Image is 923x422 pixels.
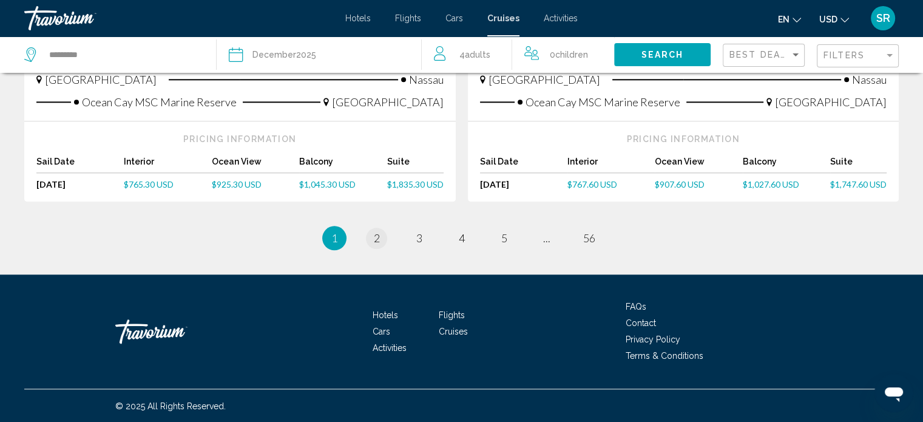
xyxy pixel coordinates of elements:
[374,231,380,245] span: 2
[641,50,684,60] span: Search
[867,5,899,31] button: User Menu
[212,179,299,189] a: $925.30 USD
[465,50,490,60] span: Adults
[775,95,887,109] span: [GEOGRAPHIC_DATA]
[331,231,337,245] span: 1
[614,43,711,66] button: Search
[778,10,801,28] button: Change language
[819,10,849,28] button: Change currency
[439,310,465,320] a: Flights
[501,231,507,245] span: 5
[626,335,680,344] a: Privacy Policy
[252,46,316,63] div: 2025
[36,134,444,145] div: Pricing Information
[778,15,789,24] span: en
[567,179,617,189] span: $767.60 USD
[743,179,799,189] span: $1,027.60 USD
[124,179,174,189] span: $765.30 USD
[373,310,398,320] a: Hotels
[212,157,299,173] div: Ocean View
[299,179,387,189] a: $1,045.30 USD
[876,12,890,24] span: SR
[555,50,588,60] span: Children
[416,231,422,245] span: 3
[852,73,887,86] span: Nassau
[743,179,830,189] a: $1,027.60 USD
[299,157,387,173] div: Balcony
[115,401,226,411] span: © 2025 All Rights Reserved.
[480,134,887,145] div: Pricing Information
[655,157,742,173] div: Ocean View
[526,95,680,109] span: Ocean Cay MSC Marine Reserve
[445,13,463,23] a: Cars
[124,157,211,173] div: Interior
[626,318,656,328] a: Contact
[626,351,703,361] a: Terms & Conditions
[567,157,655,173] div: Interior
[422,36,614,73] button: Travelers: 4 adults, 0 children
[544,13,578,23] a: Activities
[439,327,468,336] a: Cruises
[409,73,444,86] span: Nassau
[480,179,567,189] div: [DATE]
[817,44,899,69] button: Filter
[345,13,371,23] a: Hotels
[543,231,550,245] span: ...
[387,179,444,189] a: $1,835.30 USD
[373,343,407,353] a: Activities
[115,313,237,350] a: Travorium
[626,302,646,311] a: FAQs
[36,179,124,189] div: [DATE]
[487,13,519,23] a: Cruises
[45,73,157,86] span: [GEOGRAPHIC_DATA]
[655,179,742,189] a: $907.60 USD
[819,15,837,24] span: USD
[583,231,595,245] span: 56
[373,327,390,336] a: Cars
[387,157,444,173] div: Suite
[395,13,421,23] a: Flights
[252,50,296,60] span: December
[655,179,705,189] span: $907.60 USD
[459,231,465,245] span: 4
[550,46,588,63] span: 0
[874,373,913,412] iframe: Кнопка запуска окна обмена сообщениями
[459,46,490,63] span: 4
[823,50,865,60] span: Filters
[24,226,899,250] ul: Pagination
[24,6,333,30] a: Travorium
[124,179,211,189] a: $765.30 USD
[567,179,655,189] a: $767.60 USD
[229,36,408,73] button: December2025
[489,73,600,86] span: [GEOGRAPHIC_DATA]
[212,179,262,189] span: $925.30 USD
[299,179,356,189] span: $1,045.30 USD
[332,95,444,109] span: [GEOGRAPHIC_DATA]
[830,157,887,173] div: Suite
[82,95,237,109] span: Ocean Cay MSC Marine Reserve
[743,157,830,173] div: Balcony
[830,179,887,189] a: $1,747.60 USD
[729,50,793,60] span: Best Deals
[36,157,124,173] div: Sail Date
[480,157,567,173] div: Sail Date
[729,50,801,61] mat-select: Sort by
